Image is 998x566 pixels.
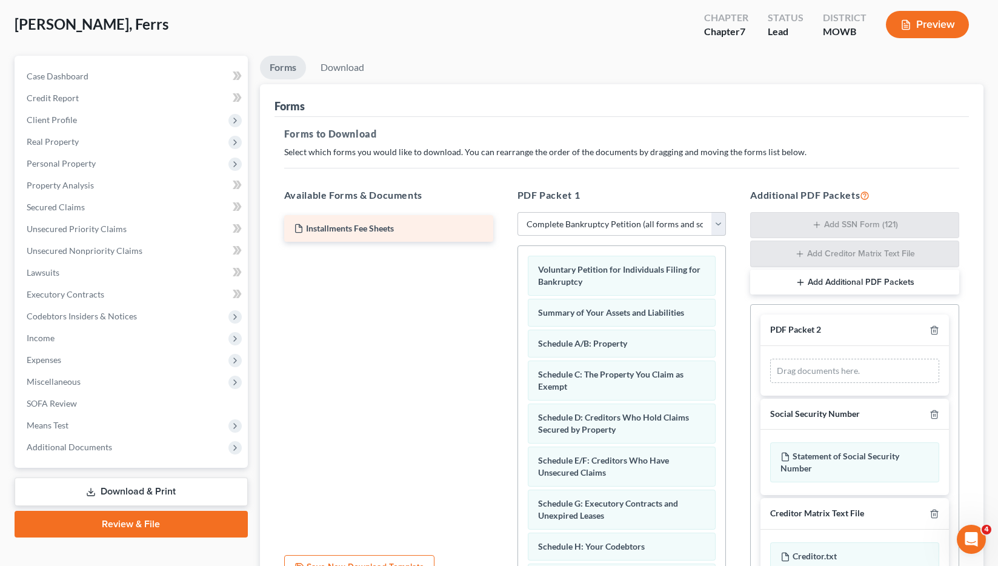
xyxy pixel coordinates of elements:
[27,115,77,125] span: Client Profile
[704,11,748,25] div: Chapter
[27,180,94,190] span: Property Analysis
[982,525,991,534] span: 4
[770,324,821,336] div: PDF Packet 2
[27,355,61,365] span: Expenses
[538,338,627,348] span: Schedule A/B: Property
[274,99,305,113] div: Forms
[17,196,248,218] a: Secured Claims
[886,11,969,38] button: Preview
[750,188,959,202] h5: Additional PDF Packets
[750,270,959,295] button: Add Additional PDF Packets
[15,15,168,33] span: [PERSON_NAME], Ferrs
[15,511,248,538] a: Review & File
[27,224,127,234] span: Unsecured Priority Claims
[27,267,59,278] span: Lawsuits
[27,158,96,168] span: Personal Property
[27,93,79,103] span: Credit Report
[27,245,142,256] span: Unsecured Nonpriority Claims
[823,25,867,39] div: MOWB
[538,369,684,391] span: Schedule C: The Property You Claim as Exempt
[17,262,248,284] a: Lawsuits
[27,442,112,452] span: Additional Documents
[27,311,137,321] span: Codebtors Insiders & Notices
[15,478,248,506] a: Download & Print
[538,541,645,551] span: Schedule H: Your Codebtors
[284,127,959,141] h5: Forms to Download
[284,146,959,158] p: Select which forms you would like to download. You can rearrange the order of the documents by dr...
[770,408,860,420] div: Social Security Number
[704,25,748,39] div: Chapter
[27,202,85,212] span: Secured Claims
[27,420,68,430] span: Means Test
[27,71,88,81] span: Case Dashboard
[740,25,745,37] span: 7
[260,56,306,79] a: Forms
[768,11,803,25] div: Status
[17,284,248,305] a: Executory Contracts
[770,442,939,482] div: Statement of Social Security Number
[27,333,55,343] span: Income
[17,65,248,87] a: Case Dashboard
[538,264,700,287] span: Voluntary Petition for Individuals Filing for Bankruptcy
[770,359,939,383] div: Drag documents here.
[538,498,678,521] span: Schedule G: Executory Contracts and Unexpired Leases
[27,289,104,299] span: Executory Contracts
[306,223,394,233] span: Installments Fee Sheets
[17,240,248,262] a: Unsecured Nonpriority Claims
[750,241,959,267] button: Add Creditor Matrix Text File
[17,87,248,109] a: Credit Report
[768,25,803,39] div: Lead
[538,455,669,478] span: Schedule E/F: Creditors Who Have Unsecured Claims
[17,393,248,415] a: SOFA Review
[311,56,374,79] a: Download
[27,376,81,387] span: Miscellaneous
[27,136,79,147] span: Real Property
[538,307,684,318] span: Summary of Your Assets and Liabilities
[17,175,248,196] a: Property Analysis
[517,188,727,202] h5: PDF Packet 1
[770,508,864,519] div: Creditor Matrix Text File
[957,525,986,554] iframe: Intercom live chat
[823,11,867,25] div: District
[750,212,959,239] button: Add SSN Form (121)
[538,412,689,434] span: Schedule D: Creditors Who Hold Claims Secured by Property
[17,218,248,240] a: Unsecured Priority Claims
[284,188,493,202] h5: Available Forms & Documents
[27,398,77,408] span: SOFA Review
